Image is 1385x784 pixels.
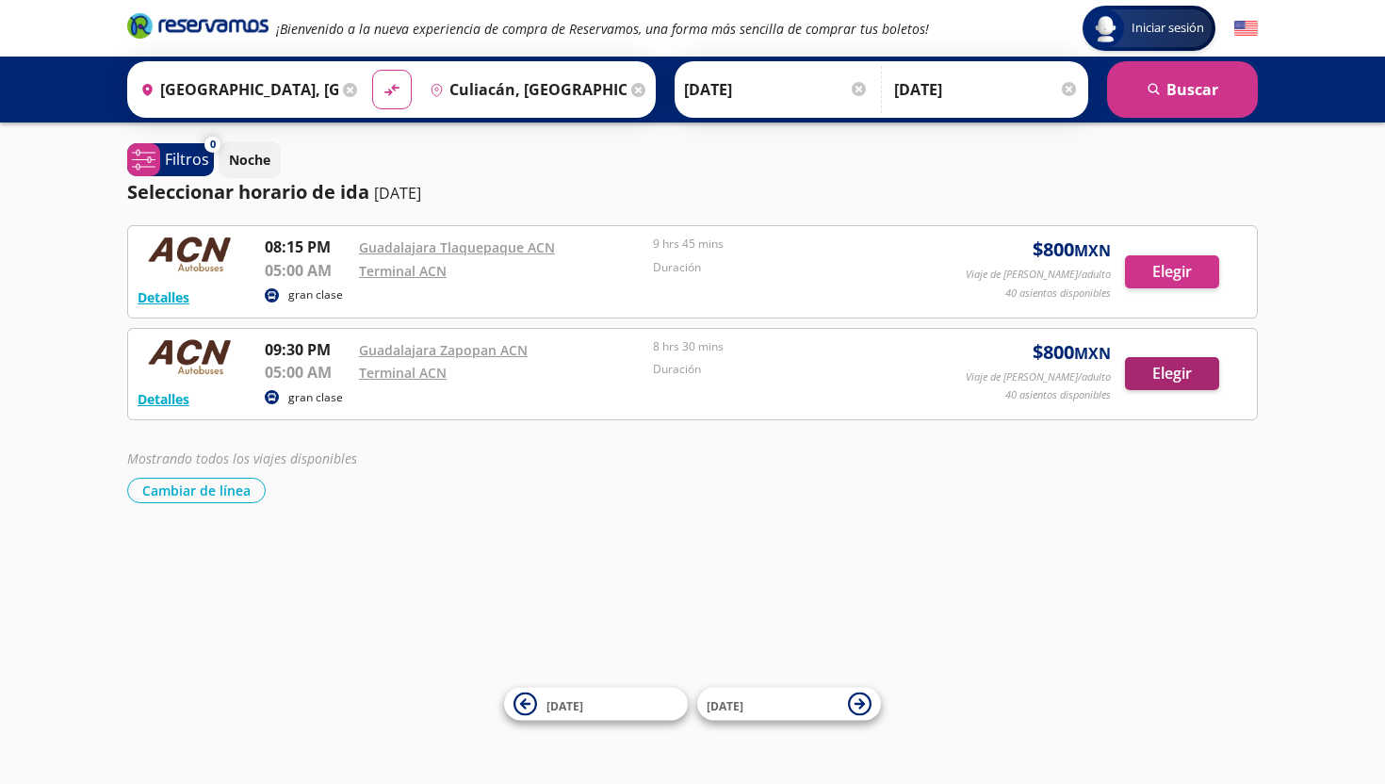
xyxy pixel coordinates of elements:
[229,150,270,170] p: Noche
[894,66,1079,113] input: Opcional
[165,148,209,171] p: Filtros
[374,182,421,204] p: [DATE]
[504,688,688,721] button: [DATE]
[138,389,189,409] button: Detalles
[1005,387,1111,403] p: 40 asientos disponibles
[265,338,350,361] p: 09:30 PM
[265,361,350,384] p: 05:00 AM
[133,66,338,113] input: Buscar Origen
[127,178,369,206] p: Seleccionar horario de ida
[288,286,343,303] p: gran clase
[219,141,281,178] button: Noche
[1074,240,1111,261] small: MXN
[1033,338,1111,367] span: $ 800
[422,66,627,113] input: Buscar Destino
[1107,61,1258,118] button: Buscar
[1005,286,1111,302] p: 40 asientos disponibles
[653,259,937,276] p: Duración
[138,338,241,376] img: RESERVAMOS
[1124,19,1212,38] span: Iniciar sesión
[127,143,214,176] button: 0Filtros
[265,259,350,282] p: 05:00 AM
[546,697,583,713] span: [DATE]
[265,236,350,258] p: 08:15 PM
[684,66,869,113] input: Elegir Fecha
[653,361,937,378] p: Duración
[288,389,343,406] p: gran clase
[276,20,929,38] em: ¡Bienvenido a la nueva experiencia de compra de Reservamos, una forma más sencilla de comprar tus...
[127,478,266,503] button: Cambiar de línea
[210,137,216,153] span: 0
[966,369,1111,385] p: Viaje de [PERSON_NAME]/adulto
[653,338,937,355] p: 8 hrs 30 mins
[1074,343,1111,364] small: MXN
[1125,255,1219,288] button: Elegir
[1033,236,1111,264] span: $ 800
[707,697,743,713] span: [DATE]
[1125,357,1219,390] button: Elegir
[359,238,555,256] a: Guadalajara Tlaquepaque ACN
[138,236,241,273] img: RESERVAMOS
[359,341,528,359] a: Guadalajara Zapopan ACN
[359,262,447,280] a: Terminal ACN
[359,364,447,382] a: Terminal ACN
[127,11,269,40] i: Brand Logo
[653,236,937,253] p: 9 hrs 45 mins
[127,449,357,467] em: Mostrando todos los viajes disponibles
[138,287,189,307] button: Detalles
[697,688,881,721] button: [DATE]
[966,267,1111,283] p: Viaje de [PERSON_NAME]/adulto
[1234,17,1258,41] button: English
[127,11,269,45] a: Brand Logo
